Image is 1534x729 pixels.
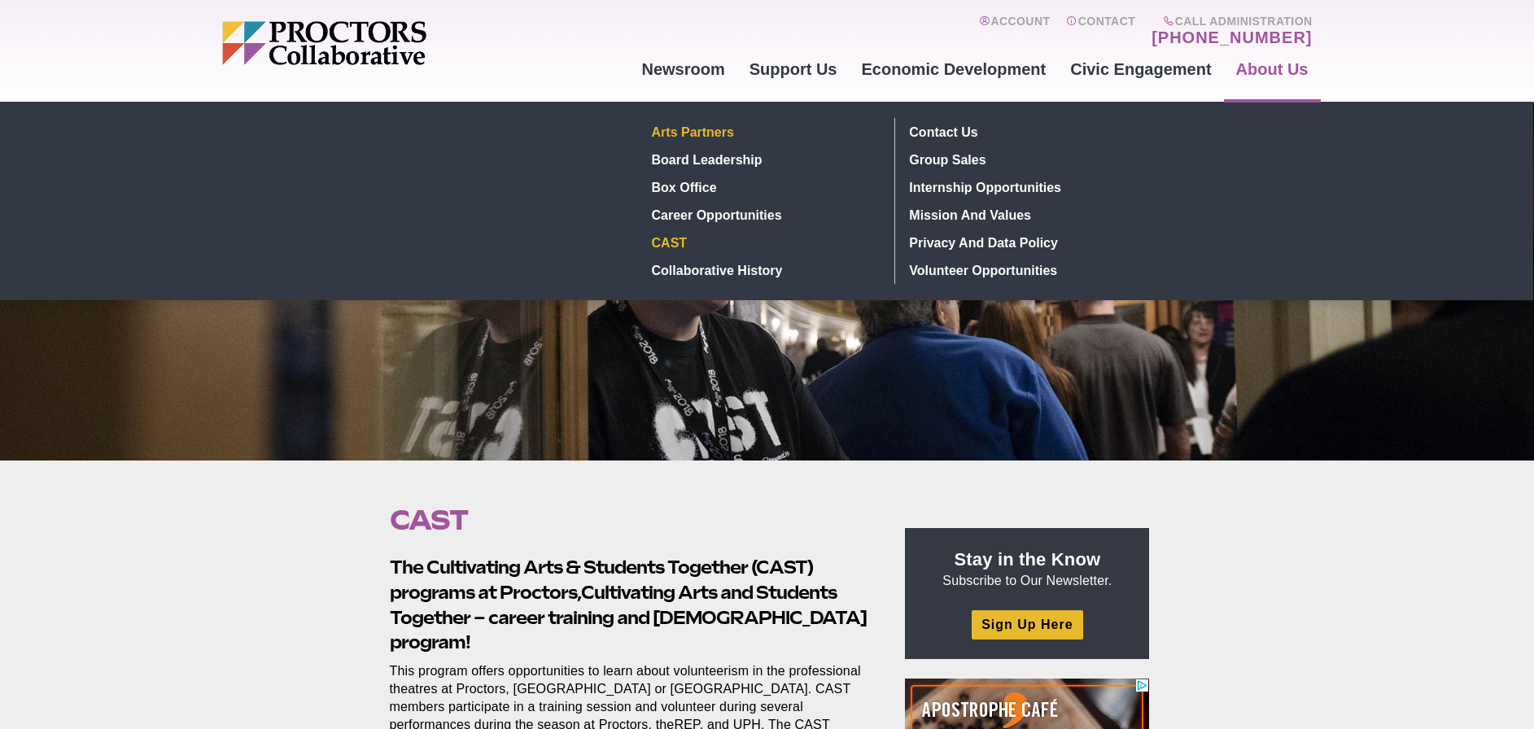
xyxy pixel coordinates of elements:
a: Collaborative History [645,256,882,284]
a: Newsroom [629,47,736,91]
a: Career Opportunities [645,201,882,229]
img: Proctors logo [222,21,552,65]
span: Call Administration [1147,15,1312,28]
a: Contact [1066,15,1135,47]
a: [PHONE_NUMBER] [1152,28,1312,47]
a: Privacy and Data Policy [903,229,1141,256]
strong: Cultivating Arts and Students Together – career training and [DEMOGRAPHIC_DATA] program! [390,582,867,653]
p: Subscribe to Our Newsletter. [924,548,1130,590]
a: Internship Opportunities [903,173,1141,201]
a: CAST [645,229,882,256]
a: Box Office [645,173,882,201]
h1: CAST [390,504,868,535]
a: Volunteer Opportunities [903,256,1141,284]
a: Sign Up Here [972,610,1082,639]
a: Contact Us [903,118,1141,146]
a: Economic Development [850,47,1059,91]
h2: The Cultivating Arts & Students Together (CAST) programs at Proctors, [390,555,868,655]
a: Account [979,15,1050,47]
a: Support Us [737,47,850,91]
a: Mission and Values [903,201,1141,229]
a: Arts Partners [645,118,882,146]
a: Group Sales [903,146,1141,173]
a: About Us [1224,47,1321,91]
a: Board Leadership [645,146,882,173]
a: Civic Engagement [1058,47,1223,91]
strong: Stay in the Know [955,549,1101,570]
